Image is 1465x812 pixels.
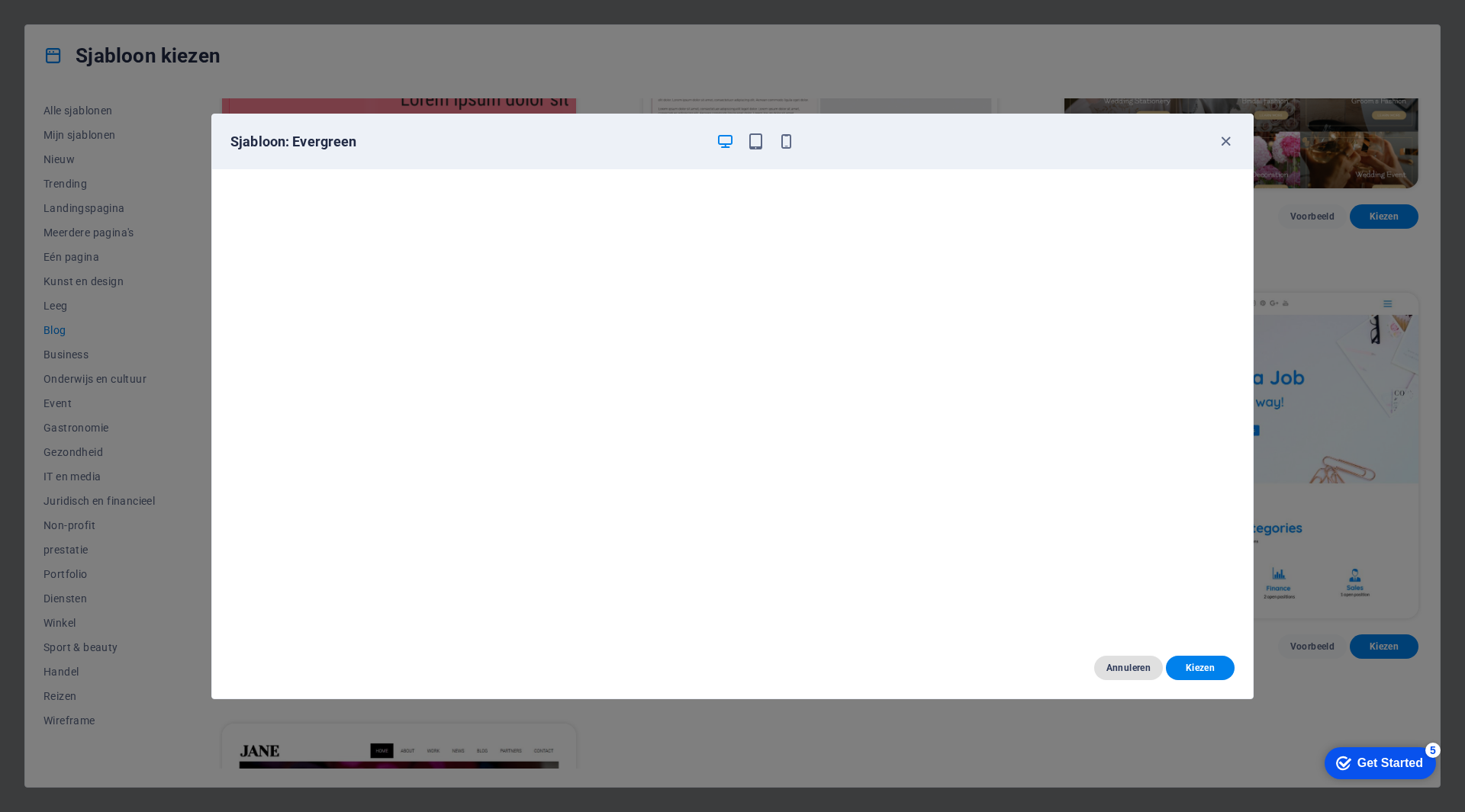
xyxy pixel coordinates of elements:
[113,3,128,18] div: 5
[45,17,111,30] div: Get Started
[12,8,124,40] div: Get Started 5 items remaining, 0% complete
[230,133,704,151] h6: Sjabloon: Evergreen
[1106,662,1151,674] span: Annuleren
[1094,656,1163,680] button: Annuleren
[1178,662,1222,674] span: Kiezen
[1166,656,1235,680] button: Kiezen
